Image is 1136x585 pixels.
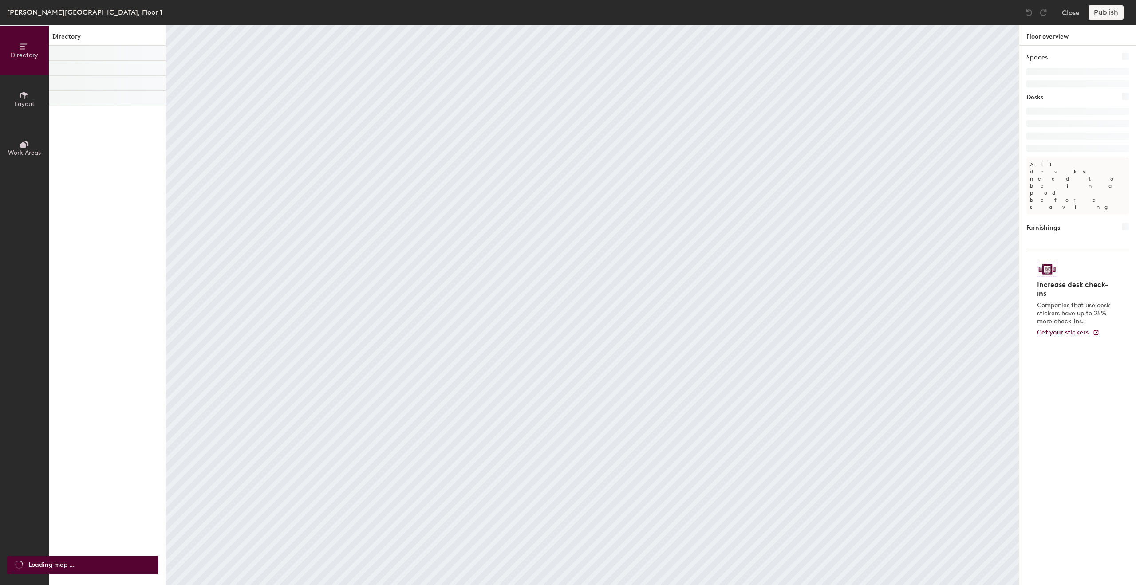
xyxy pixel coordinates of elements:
[7,7,162,18] div: [PERSON_NAME][GEOGRAPHIC_DATA], Floor 1
[1037,302,1113,326] p: Companies that use desk stickers have up to 25% more check-ins.
[11,51,38,59] span: Directory
[49,32,166,46] h1: Directory
[15,100,35,108] span: Layout
[1025,8,1033,17] img: Undo
[8,149,41,157] span: Work Areas
[1019,25,1136,46] h1: Floor overview
[1062,5,1080,20] button: Close
[166,25,1019,585] canvas: Map
[1026,53,1048,63] h1: Spaces
[1026,223,1060,233] h1: Furnishings
[1037,329,1089,336] span: Get your stickers
[1039,8,1048,17] img: Redo
[1026,93,1043,102] h1: Desks
[1037,280,1113,298] h4: Increase desk check-ins
[28,560,75,570] span: Loading map ...
[1037,329,1100,337] a: Get your stickers
[1026,157,1129,214] p: All desks need to be in a pod before saving
[1037,262,1057,277] img: Sticker logo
